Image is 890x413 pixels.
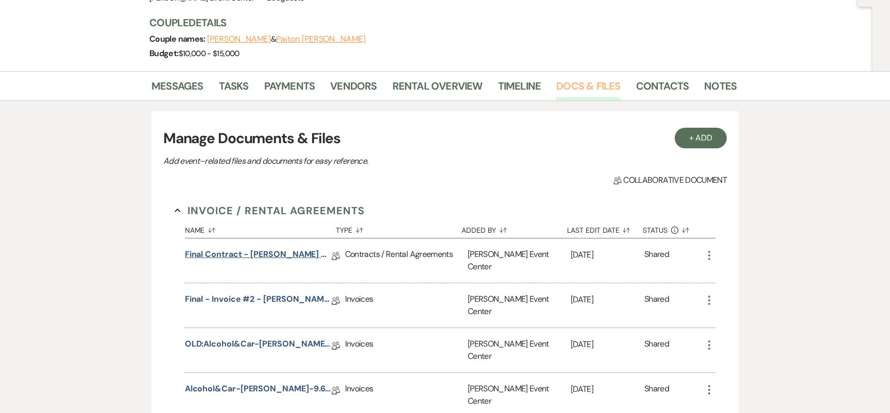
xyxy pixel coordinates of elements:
div: [PERSON_NAME] Event Center [468,328,571,372]
div: Shared [644,248,669,273]
div: Contracts / Rental Agreements [345,238,468,283]
p: [DATE] [571,338,644,351]
p: Add event–related files and documents for easy reference. [163,154,524,168]
div: [PERSON_NAME] Event Center [468,238,571,283]
a: Vendors [330,78,376,100]
button: [PERSON_NAME] [207,35,271,43]
a: Docs & Files [556,78,620,100]
span: Status [643,227,667,234]
div: Shared [644,383,669,407]
button: + Add [675,128,727,148]
h3: Manage Documents & Files [163,128,727,149]
button: Invoice / Rental Agreements [175,203,365,218]
button: Last Edit Date [567,218,643,238]
a: Notes [704,78,737,100]
h3: Couple Details [149,15,726,30]
div: Shared [644,293,669,318]
a: Contacts [636,78,689,100]
button: Name [185,218,336,238]
a: Alcohol&Car-[PERSON_NAME]-9.6.25 [185,383,332,399]
a: Rental Overview [392,78,483,100]
a: Timeline [498,78,541,100]
a: OLD:Alcohol&Car-[PERSON_NAME]-9.6.25 [185,338,332,354]
a: Payments [264,78,315,100]
p: [DATE] [571,383,644,396]
button: Paiton [PERSON_NAME] [276,35,365,43]
a: Tasks [219,78,249,100]
a: Final Contract - [PERSON_NAME] & Paiton [PERSON_NAME] Wedding - Platinum - [DATE] [185,248,332,264]
span: Couple names: [149,33,207,44]
button: Added By [461,218,567,238]
p: [DATE] [571,293,644,306]
span: Budget: [149,48,179,59]
span: & [207,34,366,44]
div: Shared [644,338,669,363]
a: Final - Invoice #2 - [PERSON_NAME] Wedding - Platinum Package - [DATE] [185,293,332,309]
button: Status [643,218,703,238]
p: [DATE] [571,248,644,262]
div: Invoices [345,328,468,372]
div: Invoices [345,283,468,328]
a: Messages [151,78,203,100]
div: [PERSON_NAME] Event Center [468,283,571,328]
span: $10,000 - $15,000 [179,48,239,59]
span: Collaborative document [613,174,727,186]
button: Type [336,218,461,238]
